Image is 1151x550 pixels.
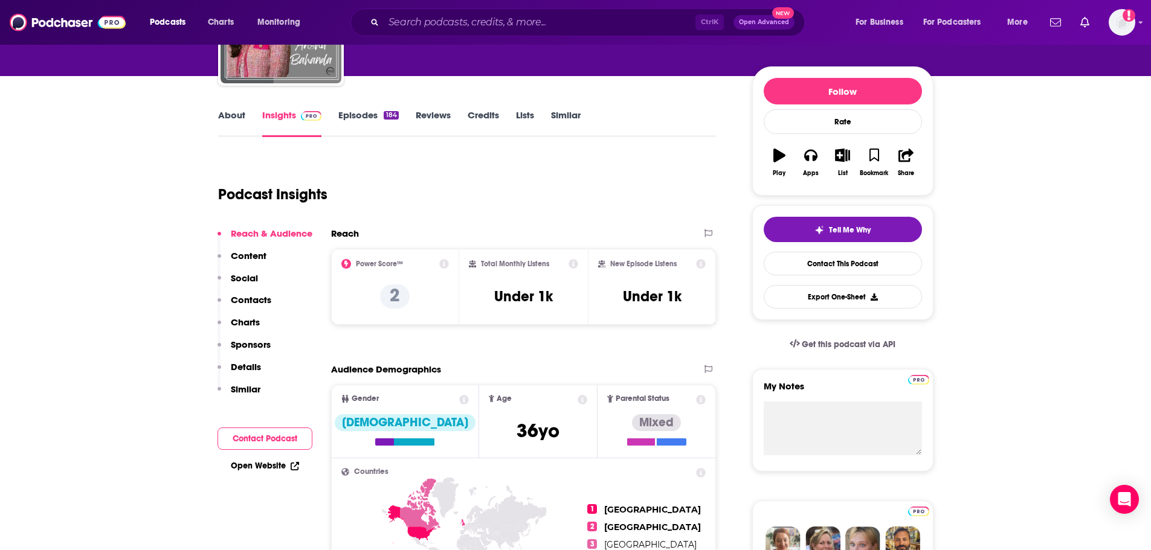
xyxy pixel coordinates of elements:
span: For Business [856,14,903,31]
p: 2 [380,284,410,309]
p: Contacts [231,294,271,305]
a: Credits [468,109,499,137]
p: Details [231,361,261,373]
a: Episodes184 [338,109,398,137]
button: Charts [218,316,260,339]
a: About [218,109,245,137]
button: Export One-Sheet [764,285,922,309]
div: Rate [764,109,922,134]
span: Countries [354,468,389,476]
a: Show notifications dropdown [1045,12,1066,33]
div: Play [773,170,785,177]
button: Sponsors [218,339,271,361]
div: Open Intercom Messenger [1110,485,1139,514]
span: 1 [587,504,597,514]
img: Podchaser Pro [301,111,322,121]
a: Open Website [231,461,299,471]
span: Podcasts [150,14,185,31]
span: [GEOGRAPHIC_DATA] [604,522,701,532]
div: Apps [803,170,819,177]
div: List [838,170,848,177]
h2: Power Score™ [356,260,403,268]
a: Similar [551,109,581,137]
span: [GEOGRAPHIC_DATA] [604,539,697,550]
button: open menu [249,13,316,32]
h2: Reach [331,228,359,239]
span: 3 [587,539,597,549]
a: Contact This Podcast [764,252,922,275]
button: Show profile menu [1109,9,1135,36]
span: Gender [352,395,379,403]
p: Charts [231,316,260,328]
p: Social [231,272,258,284]
a: Reviews [416,109,451,137]
span: Monitoring [257,14,300,31]
a: Pro website [908,373,929,385]
h2: Audience Demographics [331,363,441,375]
div: Bookmark [860,170,888,177]
button: open menu [915,13,999,32]
img: tell me why sparkle [814,225,824,235]
h2: New Episode Listens [610,260,677,268]
span: For Podcasters [923,14,981,31]
p: Similar [231,383,260,395]
button: tell me why sparkleTell Me Why [764,217,922,242]
h3: Under 1k [623,287,682,305]
button: Share [890,141,921,184]
button: Apps [795,141,827,184]
button: open menu [847,13,918,32]
span: Charts [208,14,234,31]
input: Search podcasts, credits, & more... [384,13,695,32]
svg: Add a profile image [1123,9,1135,22]
button: Content [218,250,266,272]
h3: Under 1k [494,287,553,305]
div: Mixed [632,414,681,431]
a: Get this podcast via API [780,330,906,359]
button: Reach & Audience [218,228,312,250]
div: Search podcasts, credits, & more... [362,8,816,36]
span: New [772,7,794,19]
button: Details [218,361,261,383]
div: 184 [384,111,398,120]
button: Similar [218,383,260,406]
a: Lists [516,109,534,137]
label: My Notes [764,380,922,401]
span: [GEOGRAPHIC_DATA] [604,504,701,515]
button: Open AdvancedNew [733,15,795,30]
img: User Profile [1109,9,1135,36]
span: 2 [587,522,597,531]
a: Charts [200,13,241,32]
a: InsightsPodchaser Pro [262,109,322,137]
button: open menu [141,13,201,32]
p: Reach & Audience [231,228,312,239]
h1: Podcast Insights [218,185,327,203]
button: Play [764,141,795,184]
button: Bookmark [859,141,890,184]
button: Follow [764,78,922,104]
img: Podchaser Pro [908,375,929,385]
span: More [1007,14,1028,31]
button: Social [218,272,258,295]
button: Contacts [218,294,271,316]
span: Logged in as Ashley_Beenen [1109,9,1135,36]
span: Parental Status [616,395,669,403]
button: List [827,141,858,184]
button: open menu [999,13,1043,32]
div: Share [898,170,914,177]
button: Contact Podcast [218,427,312,450]
span: Tell Me Why [829,225,871,235]
img: Podchaser Pro [908,507,929,516]
div: [DEMOGRAPHIC_DATA] [335,414,476,431]
span: Get this podcast via API [802,339,895,350]
h2: Total Monthly Listens [481,260,549,268]
span: Age [497,395,512,403]
span: Open Advanced [739,19,789,25]
a: Pro website [908,505,929,516]
img: Podchaser - Follow, Share and Rate Podcasts [10,11,126,34]
p: Sponsors [231,339,271,350]
span: Ctrl K [695,14,724,30]
a: Show notifications dropdown [1075,12,1094,33]
p: Content [231,250,266,261]
span: 36 yo [517,419,559,443]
